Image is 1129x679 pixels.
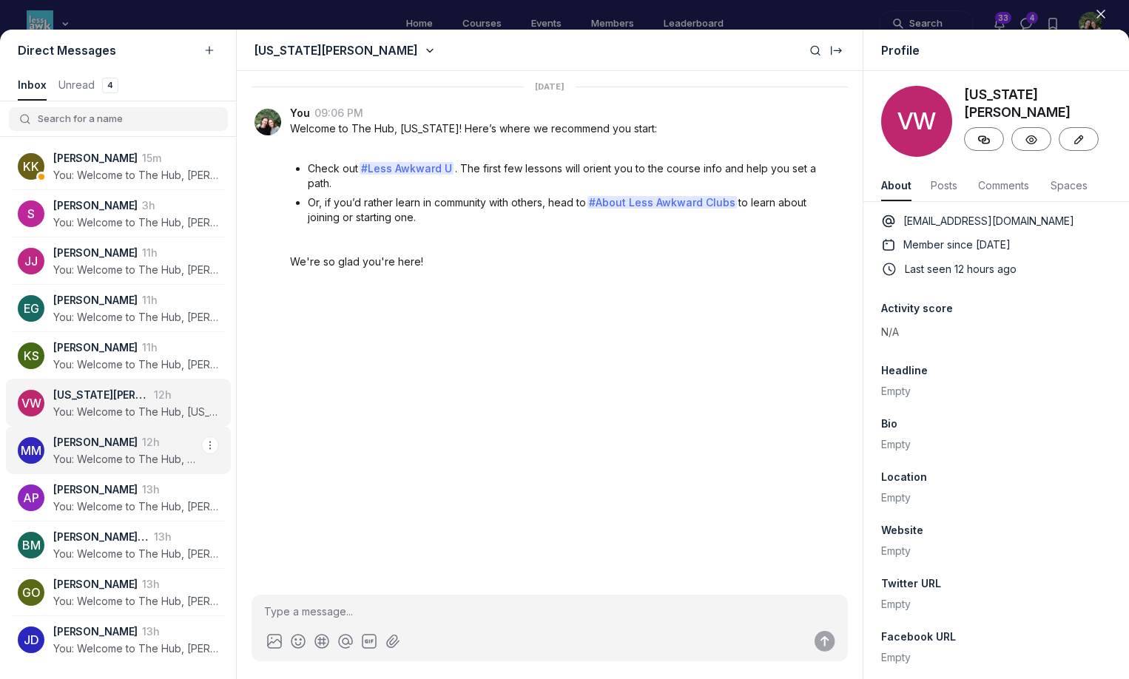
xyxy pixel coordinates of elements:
button: [PERSON_NAME]3hYou: Welcome to The Hub, [PERSON_NAME]! Here’s where we recommend you start: We're... [6,190,231,237]
button: [PERSON_NAME]11hYou: Welcome to The Hub, [PERSON_NAME]! Here’s where we recommend you start: We'r... [6,285,231,331]
button: [PERSON_NAME]13hYou: Welcome to The Hub, [PERSON_NAME]! Here’s where we recommend you start: We'r... [6,474,231,521]
div: GO [18,579,44,606]
span: Inbox [18,78,47,92]
div: KK [18,153,44,180]
time: 12h [154,388,172,401]
p: [US_STATE][PERSON_NAME] [53,388,149,402]
button: [PERSON_NAME] [PERSON_NAME]13hYou: Welcome to The Hub, [PERSON_NAME]! Here’s where we recommend y... [6,521,231,568]
time: 12h [142,436,160,448]
button: Open Cara + Vanessa (Admin)'s profile [255,109,281,135]
button: Inbox [18,71,47,101]
div: AP [18,484,44,511]
p: You: Welcome to The Hub, [PERSON_NAME]! Here’s where we recommend you start: We're so glad you're... [53,357,219,372]
div: JJ [18,248,44,274]
div: Unread [58,78,121,92]
time: 3h [142,199,155,212]
button: [PERSON_NAME]13hYou: Welcome to The Hub, [PERSON_NAME]! Here’s where we recommend you start: We'r... [6,569,231,615]
button: [US_STATE][PERSON_NAME] [255,40,437,61]
span: Empty [881,491,911,504]
time: 11h [142,246,158,259]
time: 13h [142,483,160,496]
div: VW [881,86,952,157]
button: Link to a post, event, lesson, or space [311,631,332,652]
span: Posts [929,178,958,193]
div: 4 [102,78,118,93]
button: Add image [288,631,309,652]
p: You: Welcome to The Hub, [PERSON_NAME]! Here’s where we recommend you start: We're so glad you're... [53,641,219,656]
p: Member since [DATE] [903,237,1011,252]
p: [PERSON_NAME] [53,577,138,592]
span: Empty [881,544,911,557]
p: You: Welcome to The Hub, [US_STATE]! Here’s where we recommend you start: We're so glad you're here! [53,405,219,419]
p: Last seen 12 hours ago [905,262,1017,277]
span: Empty [881,598,911,610]
span: Empty [881,651,911,663]
p: [PERSON_NAME] [53,198,138,213]
button: More actions [201,436,219,454]
button: Add GIF [359,631,380,652]
span: Facebook URL [881,629,956,644]
time: 13h [154,530,172,543]
h3: [US_STATE][PERSON_NAME] [964,86,1111,121]
span: Headline [881,363,928,378]
p: [PERSON_NAME] [53,293,138,308]
span: [DATE] [524,77,576,97]
p: You: Welcome to The Hub, [PERSON_NAME]! Here’s where we recommend you start: We're so glad you're... [53,263,219,277]
button: [PERSON_NAME]12hYou: Welcome to The Hub, Meri! Here’s where we recommend you start: We're so glad... [6,427,231,473]
button: Add mention [335,631,356,652]
p: Welcome to The Hub, [US_STATE]! Here’s where we recommend you start: [290,121,833,136]
button: [PERSON_NAME]15mYou: Welcome to The Hub, [PERSON_NAME]! Here’s where we recommend you start: We'r... [6,143,231,189]
button: Search messages [806,41,824,59]
p: [PERSON_NAME] [53,340,138,355]
div: S [18,200,44,227]
time: 15m [142,152,161,164]
p: You: Welcome to The Hub, [PERSON_NAME]! Here’s where we recommend you start: We're so glad you're... [53,499,219,514]
span: Spaces [1049,178,1089,193]
span: #Less Awkward U [360,162,454,175]
p: [PERSON_NAME] [53,482,138,497]
button: Collapse the railbar [830,42,845,60]
span: N/A [881,325,1111,339]
span: Twitter URL [881,576,941,591]
p: [PERSON_NAME] [PERSON_NAME] [53,530,149,544]
time: 11h [142,294,158,306]
div: KS [18,342,44,369]
p: [PERSON_NAME] [53,624,138,639]
button: Copy link to profile [964,127,1004,151]
time: 13h [142,625,160,638]
div: BM [18,532,44,558]
p: [PERSON_NAME] [53,435,138,450]
button: Add image [264,631,285,652]
div: JD [18,626,44,653]
p: Check out . The first few lessons will orient you to the course info and help you set a path. [308,161,833,191]
p: You: Welcome to The Hub, [PERSON_NAME]! Here’s where we recommend you start: We're so glad you're... [53,215,219,230]
button: Attach files [382,631,403,652]
h2: Profile [881,43,920,58]
p: [PERSON_NAME] [53,246,138,260]
button: [US_STATE][PERSON_NAME]12hYou: Welcome to The Hub, [US_STATE]! Here’s where we recommend you star... [6,379,231,426]
p: You: Welcome to The Hub, [PERSON_NAME]! Here’s where we recommend you start: We're so glad you're... [53,310,219,325]
button: 09:06 PM [314,106,363,121]
time: 11h [142,341,158,354]
div: MM [18,437,44,464]
span: Comments [976,178,1031,193]
button: About [881,172,911,201]
span: Empty [881,438,911,450]
button: New message [200,41,218,59]
time: 13h [142,578,160,590]
span: Bio [881,416,897,431]
button: Unread4 [58,71,121,101]
p: We're so glad you're here! [290,254,833,269]
button: View as Virginia [1011,127,1051,151]
button: [PERSON_NAME]11hYou: Welcome to The Hub, [PERSON_NAME]! Here’s where we recommend you start: We'r... [6,237,231,284]
span: Direct Messages [18,43,116,58]
button: Spaces [1049,172,1089,201]
button: Edit profile [1059,127,1099,151]
span: Activity score [881,301,1111,316]
button: [PERSON_NAME]13hYou: Welcome to The Hub, [PERSON_NAME]! Here’s where we recommend you start: We'r... [6,616,231,663]
p: [PERSON_NAME] [53,151,138,166]
p: You: Welcome to The Hub, Meri! Here’s where we recommend you start: We're so glad you're here! [53,452,201,467]
svg: Collapse the railbar [830,44,845,59]
h1: [US_STATE][PERSON_NAME] [255,43,418,58]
